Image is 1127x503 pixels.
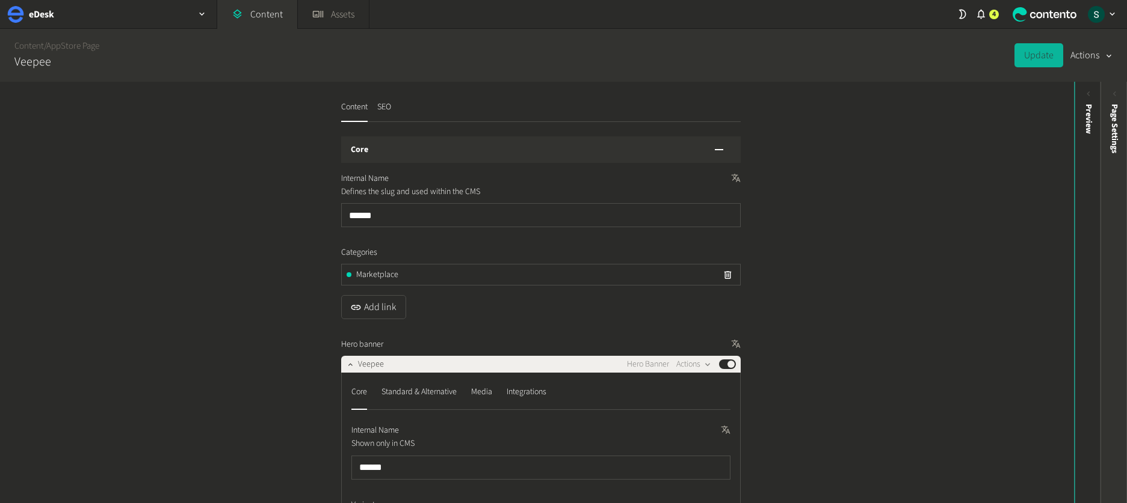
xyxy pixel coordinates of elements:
div: Standard & Alternative [381,382,457,401]
a: AppStore Page [46,40,99,52]
button: Actions [1070,43,1113,67]
img: eDesk [7,6,24,23]
button: SEO [377,101,391,122]
button: Update [1014,43,1063,67]
span: Hero Banner [627,358,669,371]
button: Actions [676,357,712,371]
button: Content [341,101,368,122]
div: Integrations [507,382,546,401]
div: Media [471,382,492,401]
span: Marketplace [356,269,398,281]
h2: eDesk [29,7,54,22]
h3: Core [351,144,368,156]
span: / [44,40,46,52]
p: Shown only in CMS [351,437,625,450]
span: Categories [341,246,377,259]
span: 4 [992,9,996,20]
span: Internal Name [351,424,399,437]
span: Internal Name [341,172,389,185]
a: Content [14,40,44,52]
button: Add link [341,295,406,319]
span: Hero banner [341,338,383,351]
img: Sarah Grady [1088,6,1105,23]
span: Veepee [358,358,384,371]
div: Preview [1082,104,1095,134]
span: Page Settings [1108,104,1121,153]
div: Core [351,382,367,401]
h2: Veepee [14,53,51,71]
p: Defines the slug and used within the CMS [341,185,615,198]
